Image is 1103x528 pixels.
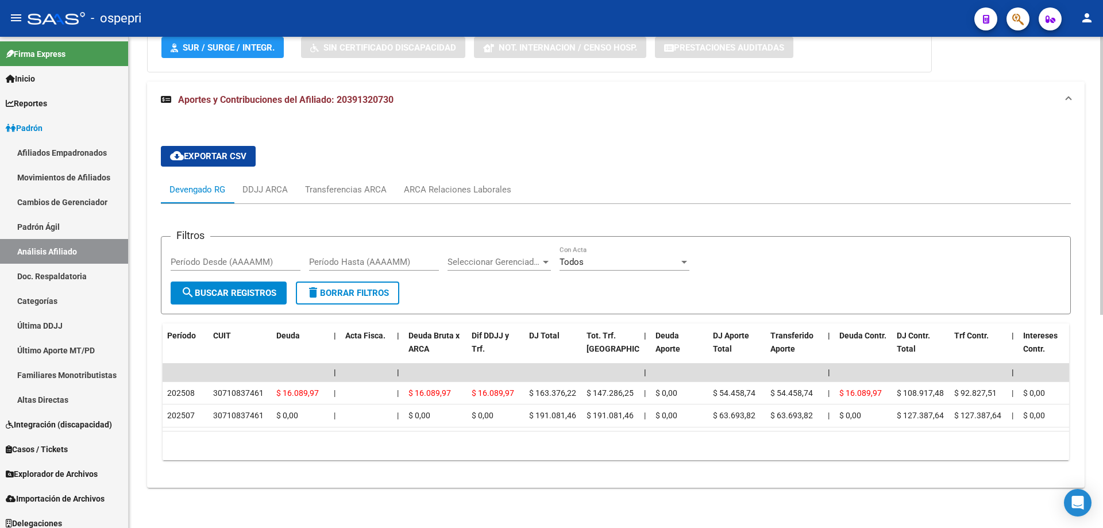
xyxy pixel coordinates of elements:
[828,331,830,340] span: |
[408,388,451,398] span: $ 16.089,97
[242,183,288,196] div: DDJJ ARCA
[839,411,861,420] span: $ 0,00
[397,368,399,377] span: |
[397,388,399,398] span: |
[770,388,813,398] span: $ 54.458,74
[147,82,1085,118] mat-expansion-panel-header: Aportes y Contribuciones del Afiliado: 20391320730
[954,411,1001,420] span: $ 127.387,64
[306,288,389,298] span: Borrar Filtros
[655,411,677,420] span: $ 0,00
[897,388,944,398] span: $ 108.917,48
[6,492,105,505] span: Importación de Archivos
[163,323,209,374] datatable-header-cell: Período
[474,37,646,58] button: Not. Internacion / Censo Hosp.
[323,43,456,53] span: Sin Certificado Discapacidad
[713,331,749,353] span: DJ Aporte Total
[6,443,68,456] span: Casos / Tickets
[213,387,264,400] div: 30710837461
[1023,388,1045,398] span: $ 0,00
[181,288,276,298] span: Buscar Registros
[713,411,755,420] span: $ 63.693,82
[9,11,23,25] mat-icon: menu
[6,97,47,110] span: Reportes
[892,323,950,374] datatable-header-cell: DJ Contr. Total
[950,323,1007,374] datatable-header-cell: Trf Contr.
[171,282,287,305] button: Buscar Registros
[587,331,665,353] span: Tot. Trf. [GEOGRAPHIC_DATA]
[639,323,651,374] datatable-header-cell: |
[713,388,755,398] span: $ 54.458,74
[334,368,336,377] span: |
[272,323,329,374] datatable-header-cell: Deuda
[1023,411,1045,420] span: $ 0,00
[329,323,341,374] datatable-header-cell: |
[183,43,275,53] span: SUR / SURGE / INTEGR.
[655,37,793,58] button: Prestaciones Auditadas
[770,331,813,353] span: Transferido Aporte
[397,331,399,340] span: |
[397,411,399,420] span: |
[341,323,392,374] datatable-header-cell: Acta Fisca.
[828,411,830,420] span: |
[6,468,98,480] span: Explorador de Archivos
[524,323,582,374] datatable-header-cell: DJ Total
[345,331,385,340] span: Acta Fisca.
[1019,323,1076,374] datatable-header-cell: Intereses Contr.
[6,418,112,431] span: Integración (discapacidad)
[306,286,320,299] mat-icon: delete
[404,323,467,374] datatable-header-cell: Deuda Bruta x ARCA
[161,146,256,167] button: Exportar CSV
[147,118,1085,488] div: Aportes y Contribuciones del Afiliado: 20391320730
[1012,411,1013,420] span: |
[276,331,300,340] span: Deuda
[828,388,830,398] span: |
[213,331,231,340] span: CUIT
[529,411,576,420] span: $ 191.081,46
[655,331,680,353] span: Deuda Aporte
[644,368,646,377] span: |
[167,331,196,340] span: Período
[408,331,460,353] span: Deuda Bruta x ARCA
[334,388,335,398] span: |
[839,388,882,398] span: $ 16.089,97
[171,228,210,244] h3: Filtros
[897,331,930,353] span: DJ Contr. Total
[296,282,399,305] button: Borrar Filtros
[655,388,677,398] span: $ 0,00
[170,149,184,163] mat-icon: cloud_download
[167,388,195,398] span: 202508
[408,411,430,420] span: $ 0,00
[954,331,989,340] span: Trf Contr.
[644,411,646,420] span: |
[6,72,35,85] span: Inicio
[167,411,195,420] span: 202507
[770,411,813,420] span: $ 63.693,82
[276,411,298,420] span: $ 0,00
[472,331,509,353] span: Dif DDJJ y Trf.
[178,94,394,105] span: Aportes y Contribuciones del Afiliado: 20391320730
[529,331,560,340] span: DJ Total
[448,257,541,267] span: Seleccionar Gerenciador
[582,323,639,374] datatable-header-cell: Tot. Trf. Bruto
[644,388,646,398] span: |
[1012,368,1014,377] span: |
[334,331,336,340] span: |
[835,323,892,374] datatable-header-cell: Deuda Contr.
[472,388,514,398] span: $ 16.089,97
[181,286,195,299] mat-icon: search
[334,411,335,420] span: |
[674,43,784,53] span: Prestaciones Auditadas
[276,388,319,398] span: $ 16.089,97
[1007,323,1019,374] datatable-header-cell: |
[651,323,708,374] datatable-header-cell: Deuda Aporte
[766,323,823,374] datatable-header-cell: Transferido Aporte
[1023,331,1058,353] span: Intereses Contr.
[170,151,246,161] span: Exportar CSV
[6,48,65,60] span: Firma Express
[209,323,272,374] datatable-header-cell: CUIT
[828,368,830,377] span: |
[499,43,637,53] span: Not. Internacion / Censo Hosp.
[1064,489,1092,517] div: Open Intercom Messenger
[301,37,465,58] button: Sin Certificado Discapacidad
[1012,331,1014,340] span: |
